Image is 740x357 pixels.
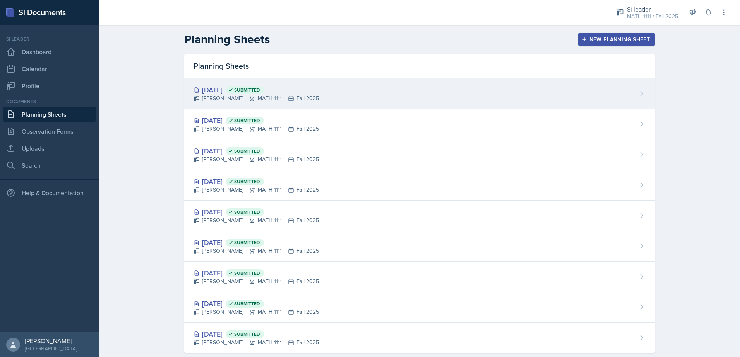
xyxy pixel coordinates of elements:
[3,61,96,76] a: Calendar
[184,78,655,109] a: [DATE] Submitted [PERSON_NAME]MATH 1111Fall 2025
[194,247,319,255] div: [PERSON_NAME] MATH 1111 Fall 2025
[184,109,655,139] a: [DATE] Submitted [PERSON_NAME]MATH 1111Fall 2025
[194,216,319,224] div: [PERSON_NAME] MATH 1111 Fall 2025
[194,146,319,156] div: [DATE]
[194,85,319,95] div: [DATE]
[194,237,319,248] div: [DATE]
[194,115,319,126] div: [DATE]
[25,345,77,352] div: [GEOGRAPHIC_DATA]
[184,201,655,231] a: [DATE] Submitted [PERSON_NAME]MATH 1111Fall 2025
[627,5,678,14] div: Si leader
[184,139,655,170] a: [DATE] Submitted [PERSON_NAME]MATH 1111Fall 2025
[3,185,96,201] div: Help & Documentation
[194,298,319,309] div: [DATE]
[3,78,96,93] a: Profile
[3,141,96,156] a: Uploads
[234,209,260,215] span: Submitted
[184,170,655,201] a: [DATE] Submitted [PERSON_NAME]MATH 1111Fall 2025
[194,155,319,163] div: [PERSON_NAME] MATH 1111 Fall 2025
[234,117,260,124] span: Submitted
[3,44,96,59] a: Dashboard
[184,32,270,46] h2: Planning Sheets
[194,329,319,339] div: [DATE]
[234,178,260,185] span: Submitted
[184,262,655,292] a: [DATE] Submitted [PERSON_NAME]MATH 1111Fall 2025
[234,301,260,307] span: Submitted
[234,240,260,246] span: Submitted
[25,337,77,345] div: [PERSON_NAME]
[627,12,678,20] div: MATH 1111 / Fall 2025
[583,36,650,42] div: New Planning Sheet
[184,54,655,78] div: Planning Sheets
[3,36,96,42] div: Si leader
[194,338,319,347] div: [PERSON_NAME] MATH 1111 Fall 2025
[234,148,260,154] span: Submitted
[3,158,96,173] a: Search
[234,87,260,93] span: Submitted
[194,94,319,102] div: [PERSON_NAME] MATH 1111 Fall 2025
[234,270,260,276] span: Submitted
[184,323,655,353] a: [DATE] Submitted [PERSON_NAME]MATH 1111Fall 2025
[184,292,655,323] a: [DATE] Submitted [PERSON_NAME]MATH 1111Fall 2025
[194,186,319,194] div: [PERSON_NAME] MATH 1111 Fall 2025
[578,33,655,46] button: New Planning Sheet
[3,98,96,105] div: Documents
[3,124,96,139] a: Observation Forms
[234,331,260,337] span: Submitted
[184,231,655,262] a: [DATE] Submitted [PERSON_NAME]MATH 1111Fall 2025
[194,268,319,278] div: [DATE]
[194,176,319,187] div: [DATE]
[3,107,96,122] a: Planning Sheets
[194,277,319,286] div: [PERSON_NAME] MATH 1111 Fall 2025
[194,207,319,217] div: [DATE]
[194,308,319,316] div: [PERSON_NAME] MATH 1111 Fall 2025
[194,125,319,133] div: [PERSON_NAME] MATH 1111 Fall 2025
